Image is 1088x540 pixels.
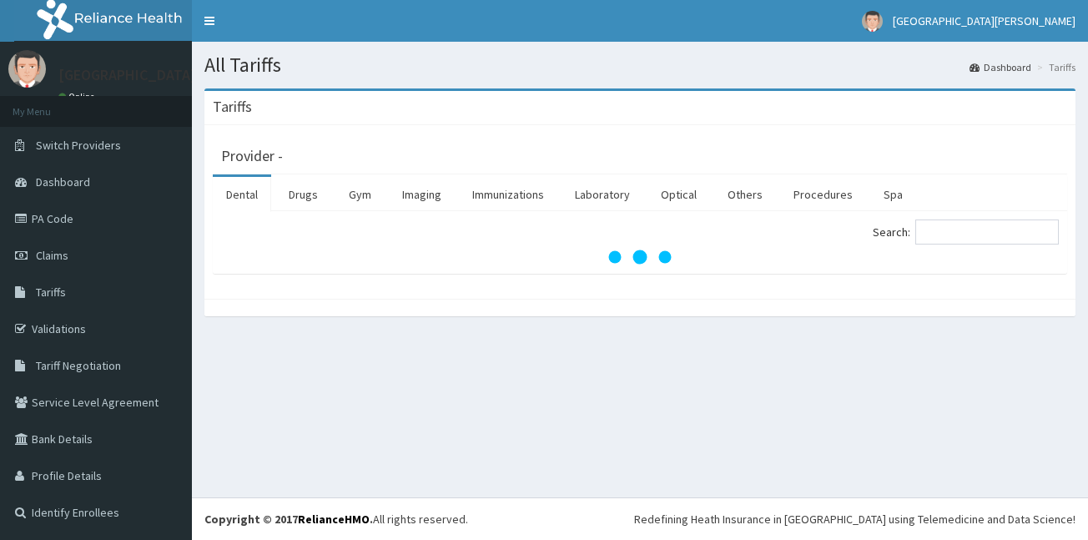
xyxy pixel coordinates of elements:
[298,512,370,527] a: RelianceHMO
[36,138,121,153] span: Switch Providers
[873,220,1059,245] label: Search:
[893,13,1075,28] span: [GEOGRAPHIC_DATA][PERSON_NAME]
[1033,60,1075,74] li: Tariffs
[862,11,883,32] img: User Image
[275,177,331,212] a: Drugs
[58,68,305,83] p: [GEOGRAPHIC_DATA][PERSON_NAME]
[915,220,1059,245] input: Search:
[335,177,385,212] a: Gym
[562,177,643,212] a: Laboratory
[459,177,557,212] a: Immunizations
[780,177,866,212] a: Procedures
[870,177,916,212] a: Spa
[970,60,1031,74] a: Dashboard
[36,358,121,373] span: Tariff Negotiation
[192,497,1088,540] footer: All rights reserved.
[634,511,1075,527] div: Redefining Heath Insurance in [GEOGRAPHIC_DATA] using Telemedicine and Data Science!
[221,149,283,164] h3: Provider -
[36,174,90,189] span: Dashboard
[36,285,66,300] span: Tariffs
[8,50,46,88] img: User Image
[213,177,271,212] a: Dental
[647,177,710,212] a: Optical
[204,512,373,527] strong: Copyright © 2017 .
[389,177,455,212] a: Imaging
[36,248,68,263] span: Claims
[607,224,673,290] svg: audio-loading
[204,54,1075,76] h1: All Tariffs
[58,91,98,103] a: Online
[213,99,252,114] h3: Tariffs
[714,177,776,212] a: Others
